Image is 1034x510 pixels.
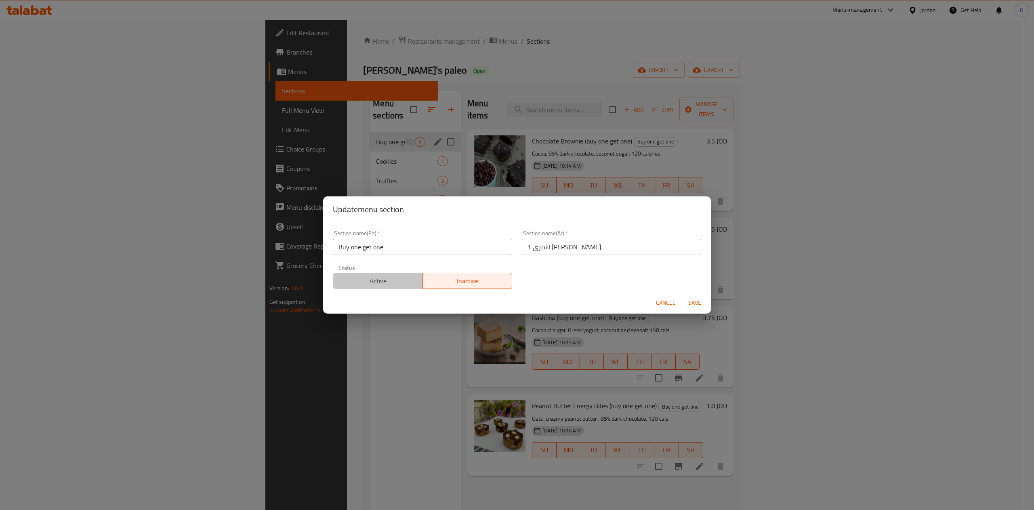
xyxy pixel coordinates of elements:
button: Inactive [422,273,513,289]
span: Inactive [426,275,509,287]
input: Please enter section name(ar) [522,239,701,255]
span: Save [685,298,704,308]
span: Cancel [656,298,675,308]
button: Active [333,273,423,289]
button: Cancel [653,295,679,310]
button: Save [682,295,708,310]
span: Active [336,275,420,287]
h2: Update menu section [333,203,701,216]
input: Please enter section name(en) [333,239,512,255]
